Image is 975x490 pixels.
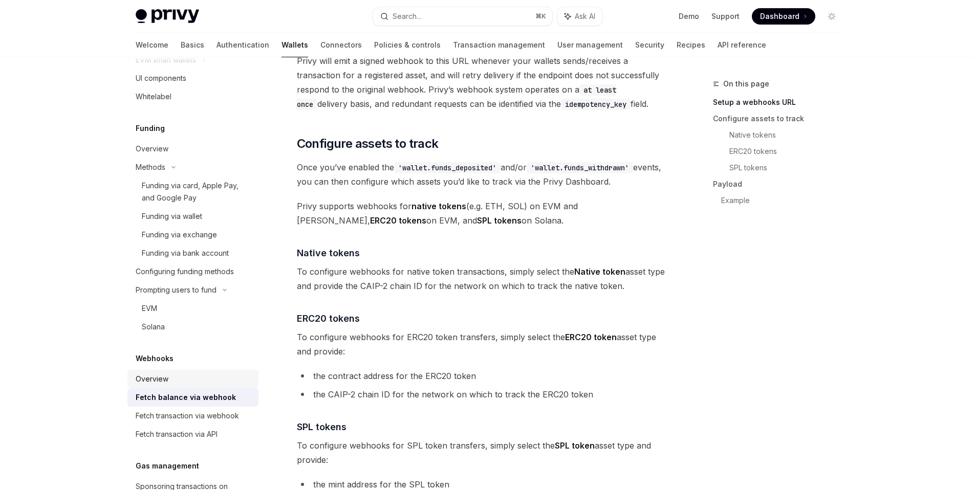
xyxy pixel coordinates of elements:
[127,176,258,207] a: Funding via card, Apple Pay, and Google Pay
[136,161,165,173] div: Methods
[181,33,204,57] a: Basics
[752,8,815,25] a: Dashboard
[297,54,666,111] span: Privy will emit a signed webhook to this URL whenever your wallets sends/receives a transaction f...
[297,136,439,152] span: Configure assets to track
[127,425,258,443] a: Fetch transaction via API
[535,12,546,20] span: ⌘ K
[297,387,666,402] li: the CAIP-2 chain ID for the network on which to track the ERC20 token
[453,33,545,57] a: Transaction management
[127,69,258,87] a: UI components
[136,9,199,24] img: light logo
[723,78,769,90] span: On this page
[142,247,229,259] div: Funding via bank account
[136,373,168,385] div: Overview
[713,110,848,127] a: Configure assets to track
[297,160,666,189] span: Once you’ve enabled the and/or events, you can then configure which assets you’d like to track vi...
[297,246,360,260] span: Native tokens
[297,369,666,383] li: the contract address for the ERC20 token
[127,262,258,281] a: Configuring funding methods
[297,264,666,293] span: To configure webhooks for native token transactions, simply select the asset type and provide the...
[565,332,617,342] strong: ERC20 token
[136,91,171,103] div: Whitelabel
[136,265,234,278] div: Configuring funding methods
[127,226,258,244] a: Funding via exchange
[394,162,501,173] code: 'wallet.funds_deposited'
[555,440,595,451] strong: SPL token
[557,7,602,26] button: Ask AI
[711,11,740,21] a: Support
[127,318,258,336] a: Solana
[297,199,666,228] span: Privy supports webhooks for (e.g. ETH, SOL) on EVM and [PERSON_NAME], on EVM, and on Solana.
[127,244,258,262] a: Funding via bank account
[127,207,258,226] a: Funding via wallet
[127,407,258,425] a: Fetch transaction via webhook
[127,299,258,318] a: EVM
[477,215,522,226] strong: SPL tokens
[142,210,202,222] div: Funding via wallet
[713,94,848,110] a: Setup a webhooks URL
[297,420,346,434] span: SPL tokens
[729,160,848,176] a: SPL tokens
[320,33,362,57] a: Connectors
[136,33,168,57] a: Welcome
[575,11,595,21] span: Ask AI
[136,391,236,404] div: Fetch balance via webhook
[216,33,269,57] a: Authentication
[136,143,168,155] div: Overview
[136,122,165,135] h5: Funding
[718,33,766,57] a: API reference
[374,33,441,57] a: Policies & controls
[527,162,633,173] code: 'wallet.funds_withdrawn'
[635,33,664,57] a: Security
[127,87,258,106] a: Whitelabel
[824,8,840,25] button: Toggle dark mode
[393,10,421,23] div: Search...
[142,229,217,241] div: Funding via exchange
[127,388,258,407] a: Fetch balance via webhook
[561,99,631,110] code: idempotency_key
[373,7,552,26] button: Search...⌘K
[557,33,623,57] a: User management
[142,302,157,315] div: EVM
[297,330,666,359] span: To configure webhooks for ERC20 token transfers, simply select the asset type and provide:
[297,311,360,325] span: ERC20 tokens
[136,284,216,296] div: Prompting users to fund
[281,33,308,57] a: Wallets
[679,11,699,21] a: Demo
[136,410,239,422] div: Fetch transaction via webhook
[136,460,199,472] h5: Gas management
[729,143,848,160] a: ERC20 tokens
[677,33,705,57] a: Recipes
[142,321,165,333] div: Solana
[729,127,848,143] a: Native tokens
[136,428,218,440] div: Fetch transaction via API
[136,72,186,84] div: UI components
[142,180,252,204] div: Funding via card, Apple Pay, and Google Pay
[713,176,848,192] a: Payload
[136,352,174,365] h5: Webhooks
[127,140,258,158] a: Overview
[574,266,625,277] strong: Native token
[297,438,666,467] span: To configure webhooks for SPL token transfers, simply select the asset type and provide:
[127,370,258,388] a: Overview
[760,11,799,21] span: Dashboard
[411,201,466,211] strong: native tokens
[370,215,426,226] strong: ERC20 tokens
[721,192,848,209] a: Example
